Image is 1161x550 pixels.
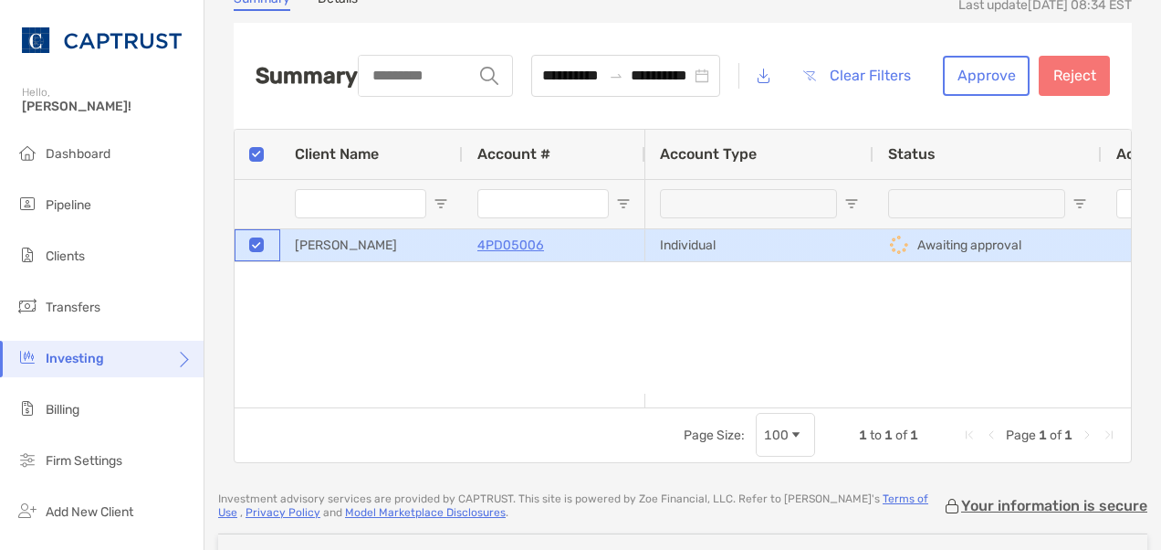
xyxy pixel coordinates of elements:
[870,428,882,443] span: to
[218,492,943,520] p: Investment advisory services are provided by CAPTRUST . This site is powered by Zoe Financial, LL...
[756,413,815,457] div: Page Size
[1080,428,1094,442] div: Next Page
[1050,428,1062,443] span: of
[16,244,38,266] img: clients icon
[943,56,1030,96] button: Approve
[46,351,104,366] span: Investing
[895,428,907,443] span: of
[46,402,79,418] span: Billing
[962,428,977,442] div: First Page
[884,428,893,443] span: 1
[917,234,1021,257] p: Awaiting approval
[46,453,122,469] span: Firm Settings
[280,229,463,261] div: [PERSON_NAME]
[16,193,38,215] img: pipeline icon
[1006,428,1036,443] span: Page
[295,145,379,163] span: Client Name
[1039,428,1047,443] span: 1
[1102,428,1116,442] div: Last Page
[803,70,816,81] img: button icon
[1064,428,1072,443] span: 1
[22,7,182,73] img: CAPTRUST Logo
[46,504,133,520] span: Add New Client
[764,428,789,443] div: 100
[1039,56,1110,96] button: Reject
[16,346,38,368] img: investing icon
[789,56,925,96] button: Clear Filters
[22,99,193,114] span: [PERSON_NAME]!
[16,500,38,522] img: add_new_client icon
[684,428,745,443] div: Page Size:
[46,146,110,162] span: Dashboard
[888,145,936,163] span: Status
[477,189,609,218] input: Account # Filter Input
[256,63,358,89] h2: Summary
[46,197,91,213] span: Pipeline
[984,428,999,442] div: Previous Page
[16,142,38,164] img: dashboard icon
[844,196,859,211] button: Open Filter Menu
[345,506,506,519] a: Model Marketplace Disclosures
[218,492,928,519] a: Terms of Use
[46,249,85,264] span: Clients
[46,300,100,315] span: Transfers
[910,428,918,443] span: 1
[480,67,498,85] img: input icon
[16,295,38,317] img: transfers icon
[434,196,448,211] button: Open Filter Menu
[246,506,320,519] a: Privacy Policy
[16,397,38,419] img: billing icon
[1072,196,1087,211] button: Open Filter Menu
[660,145,757,163] span: Account Type
[295,189,426,218] input: Client Name Filter Input
[645,229,873,261] div: Individual
[609,69,623,83] span: swap-right
[859,428,867,443] span: 1
[16,449,38,471] img: firm-settings icon
[888,234,910,256] img: icon status
[477,145,550,163] span: Account #
[477,234,544,257] a: 4PD05006
[961,497,1147,514] p: Your information is secure
[609,69,623,83] span: to
[616,196,631,211] button: Open Filter Menu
